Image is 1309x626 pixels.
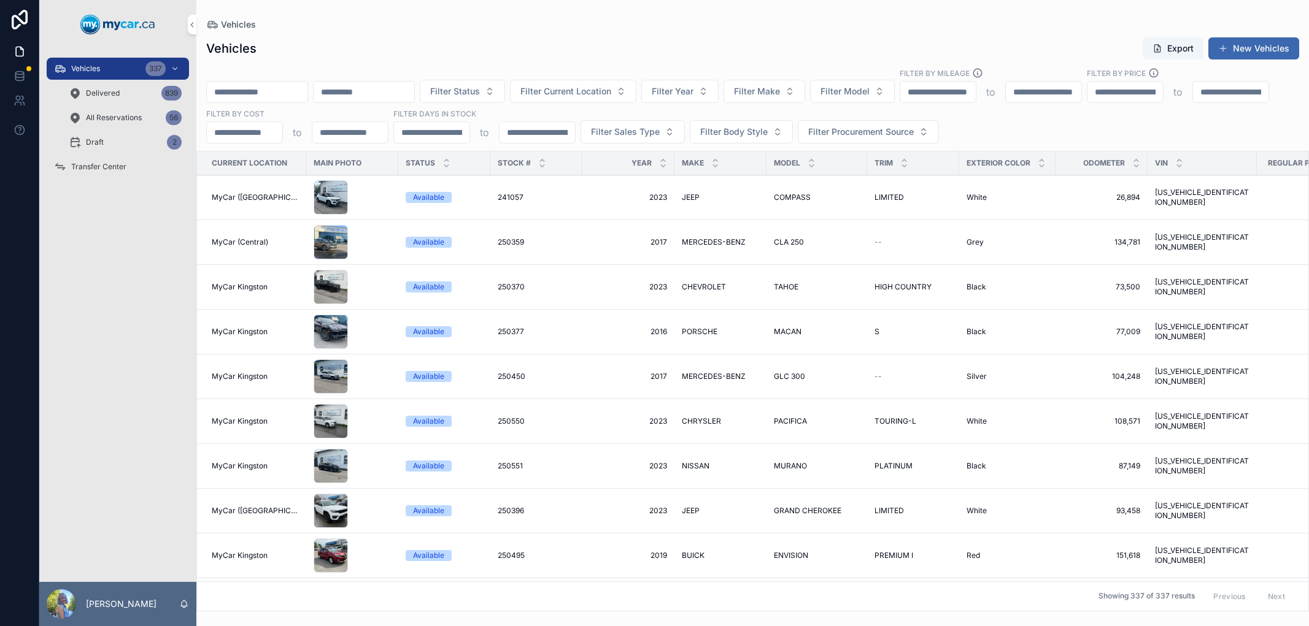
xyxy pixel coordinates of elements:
[206,108,265,119] label: FILTER BY COST
[420,80,505,103] button: Select Button
[700,126,768,138] span: Filter Body Style
[682,282,726,292] span: CHEVROLET
[986,85,995,99] p: to
[774,506,841,516] span: GRAND CHEROKEE
[690,120,793,143] button: Select Button
[413,371,444,382] div: Available
[498,416,575,426] a: 250550
[71,64,100,74] span: Vehicles
[413,192,444,203] div: Available
[480,125,489,140] p: to
[875,237,952,247] a: --
[61,131,189,153] a: Draft2
[875,551,952,560] a: PREMIUM I
[212,237,268,247] span: MyCar (Central)
[510,80,636,103] button: Select Button
[1063,327,1140,337] span: 77,009
[875,506,952,516] a: LIMITED
[1155,322,1249,342] a: [US_VEHICLE_IDENTIFICATION_NUMBER]
[498,461,523,471] span: 250551
[821,85,870,97] span: Filter Model
[498,237,575,247] a: 250359
[1063,237,1140,247] a: 134,781
[206,40,257,57] h1: Vehicles
[967,551,980,560] span: Red
[212,327,299,337] a: MyCar Kingston
[967,416,987,426] span: White
[967,506,1048,516] a: White
[314,158,361,168] span: Main Photo
[682,551,705,560] span: BUICK
[590,506,667,516] a: 2023
[1155,456,1249,476] a: [US_VEHICLE_IDENTIFICATION_NUMBER]
[498,551,575,560] a: 250495
[774,461,807,471] span: MURANO
[875,282,932,292] span: HIGH COUNTRY
[774,461,860,471] a: MURANO
[498,237,524,247] span: 250359
[498,193,523,202] span: 241057
[1155,232,1249,252] span: [US_VEHICLE_IDENTIFICATION_NUMBER]
[774,282,798,292] span: TAHOE
[212,193,299,202] a: MyCar ([GEOGRAPHIC_DATA])
[1063,506,1140,516] a: 93,458
[967,237,1048,247] a: Grey
[212,416,268,426] span: MyCar Kingston
[682,193,700,202] span: JEEP
[875,237,882,247] span: --
[967,193,987,202] span: White
[774,551,808,560] span: ENVISION
[682,327,759,337] a: PORSCHE
[631,158,652,168] span: Year
[875,193,952,202] a: LIMITED
[875,416,952,426] a: TOURING-L
[590,551,667,560] a: 2019
[413,416,444,427] div: Available
[875,327,952,337] a: S
[167,135,182,150] div: 2
[1063,193,1140,202] span: 26,894
[810,80,895,103] button: Select Button
[406,281,483,292] a: Available
[413,237,444,248] div: Available
[1063,372,1140,381] a: 104,248
[590,327,667,337] a: 2016
[498,282,575,292] a: 250370
[774,372,860,381] a: GLC 300
[86,113,142,123] span: All Reservations
[406,158,435,168] span: Status
[212,551,299,560] a: MyCar Kingston
[774,193,860,202] a: COMPASS
[1063,416,1140,426] a: 108,571
[71,162,126,172] span: Transfer Center
[1155,546,1249,565] a: [US_VEHICLE_IDENTIFICATION_NUMBER]
[774,372,805,381] span: GLC 300
[774,327,860,337] a: MACAN
[1155,501,1249,521] a: [US_VEHICLE_IDENTIFICATION_NUMBER]
[47,58,189,80] a: Vehicles337
[212,461,299,471] a: MyCar Kingston
[774,237,804,247] span: CLA 250
[875,551,913,560] span: PREMIUM I
[498,158,531,168] span: Stock #
[406,237,483,248] a: Available
[682,551,759,560] a: BUICK
[1143,37,1203,59] button: Export
[406,371,483,382] a: Available
[967,506,987,516] span: White
[61,82,189,104] a: Delivered839
[1155,411,1249,431] a: [US_VEHICLE_IDENTIFICATION_NUMBER]
[413,505,444,516] div: Available
[145,61,166,76] div: 337
[86,88,120,98] span: Delivered
[774,193,811,202] span: COMPASS
[498,506,575,516] a: 250396
[1063,461,1140,471] a: 87,149
[221,18,256,31] span: Vehicles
